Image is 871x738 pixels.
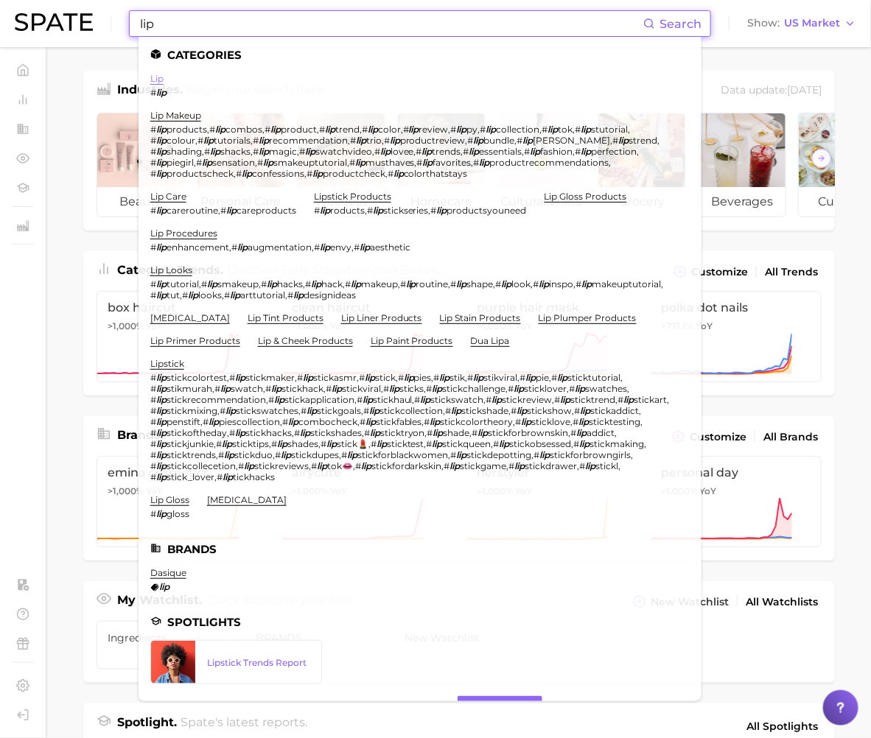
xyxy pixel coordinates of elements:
[451,278,457,289] span: #
[440,372,450,383] em: lip
[150,278,156,289] span: #
[414,372,432,383] span: pies
[433,383,443,394] em: lip
[399,383,424,394] span: sticks
[383,205,429,216] span: stickseries
[156,278,167,289] em: lip
[215,124,225,135] em: lip
[368,124,378,135] em: lip
[520,372,526,383] span: #
[548,124,559,135] em: lip
[156,383,167,394] em: lip
[464,146,469,157] span: #
[150,242,410,253] div: , , ,
[389,383,399,394] em: lip
[765,266,818,278] span: All Trends
[330,242,351,253] span: envy
[150,110,201,121] a: lip makeup
[416,146,422,157] span: #
[108,465,257,479] span: emina cosmetics
[277,278,303,289] span: hacks
[311,278,321,289] em: lip
[450,372,466,383] span: stik
[97,291,268,382] a: box haircut>1,000% YoY
[342,383,381,394] span: stickviral
[592,124,629,135] span: stutorial
[97,187,184,217] span: beauty
[458,696,542,720] button: Suggest
[297,372,303,383] span: #
[541,146,573,157] span: fashion
[156,87,167,98] em: lip
[231,242,237,253] span: #
[229,372,235,383] span: #
[167,372,227,383] span: stickcolortest
[167,242,229,253] span: enhancement
[660,17,702,31] span: Search
[581,124,592,135] em: lip
[156,372,167,383] em: lip
[281,383,323,394] span: stickhack
[312,168,323,179] em: lip
[365,157,415,168] span: musthaves
[355,157,365,168] em: lip
[531,146,541,157] em: lip
[662,301,811,314] span: polka dot nails
[156,289,167,301] em: lip
[457,124,467,135] em: lip
[281,124,317,135] span: product
[156,168,167,179] em: lip
[258,335,353,346] a: lip & cheek products
[314,191,391,202] a: lipstick products
[299,146,305,157] span: #
[273,157,347,168] span: smakeuptutorial
[150,312,230,323] a: [MEDICAL_DATA]
[361,278,398,289] span: makeup
[150,191,186,202] a: lip care
[747,19,780,27] span: Show
[167,278,199,289] span: tutorial
[167,383,212,394] span: stikmurah
[552,372,558,383] span: #
[581,146,592,157] em: lip
[150,228,217,239] a: lip procedures
[265,124,270,135] span: #
[117,263,223,277] span: Category Trends .
[150,640,322,684] a: Lipstick Trends Report
[259,135,269,146] em: lip
[760,427,822,447] a: All Brands
[388,168,393,179] span: #
[167,135,195,146] span: colour
[502,278,512,289] em: lip
[188,289,198,301] em: lip
[12,704,34,726] a: Log out. Currently logged in with e-mail rking@bellff.com.
[156,124,167,135] em: lip
[403,124,409,135] span: #
[267,278,277,289] em: lip
[670,261,752,282] button: Customize
[480,124,486,135] span: #
[150,205,156,216] span: #
[196,157,202,168] span: #
[404,168,468,179] span: colorthatstays
[746,596,818,608] span: All Watchlists
[451,124,457,135] span: #
[409,124,419,135] em: lip
[150,87,156,98] span: #
[242,168,252,179] em: lip
[406,278,416,289] em: lip
[198,289,222,301] span: looks
[303,372,313,383] em: lip
[398,372,404,383] span: #
[526,372,536,383] em: lip
[150,494,189,505] a: lip gloss
[380,146,391,157] em: lip
[417,157,423,168] span: #
[271,383,281,394] em: lip
[197,135,203,146] span: #
[314,242,320,253] span: #
[437,205,447,216] em: lip
[691,266,748,278] span: Customize
[214,135,251,146] span: tutorials
[326,383,332,394] span: #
